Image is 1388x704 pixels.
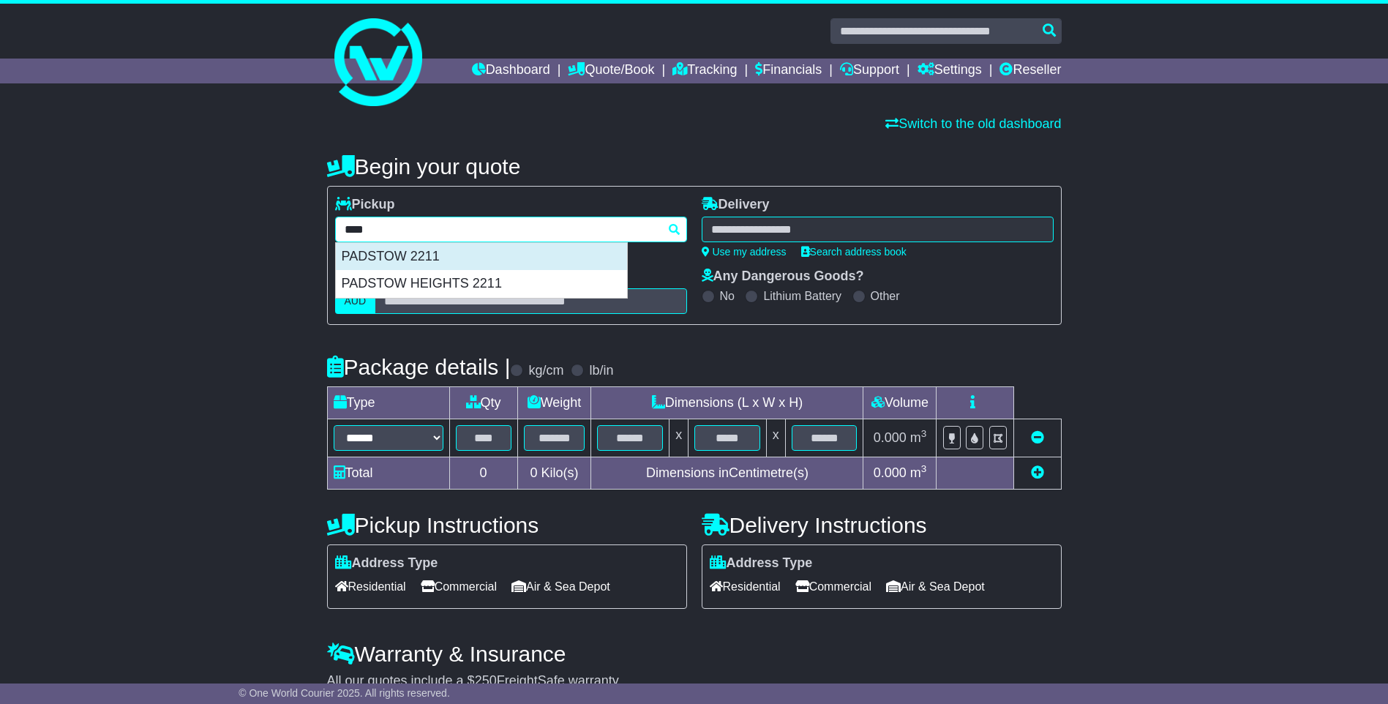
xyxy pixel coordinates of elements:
[921,463,927,474] sup: 3
[239,687,450,699] span: © One World Courier 2025. All rights reserved.
[871,289,900,303] label: Other
[327,642,1062,666] h4: Warranty & Insurance
[886,575,985,598] span: Air & Sea Depot
[702,197,770,213] label: Delivery
[710,575,781,598] span: Residential
[327,457,449,490] td: Total
[335,197,395,213] label: Pickup
[336,270,627,298] div: PADSTOW HEIGHTS 2211
[591,457,863,490] td: Dimensions in Centimetre(s)
[910,465,927,480] span: m
[755,59,822,83] a: Financials
[591,387,863,419] td: Dimensions (L x W x H)
[672,59,737,83] a: Tracking
[449,387,517,419] td: Qty
[327,355,511,379] h4: Package details |
[472,59,550,83] a: Dashboard
[335,555,438,572] label: Address Type
[702,269,864,285] label: Any Dangerous Goods?
[921,428,927,439] sup: 3
[840,59,899,83] a: Support
[327,154,1062,179] h4: Begin your quote
[327,513,687,537] h4: Pickup Instructions
[795,575,871,598] span: Commercial
[885,116,1061,131] a: Switch to the old dashboard
[335,217,687,242] typeahead: Please provide city
[874,465,907,480] span: 0.000
[918,59,982,83] a: Settings
[517,457,591,490] td: Kilo(s)
[335,288,376,314] label: AUD
[568,59,654,83] a: Quote/Book
[702,513,1062,537] h4: Delivery Instructions
[766,419,785,457] td: x
[801,246,907,258] a: Search address book
[327,387,449,419] td: Type
[910,430,927,445] span: m
[530,465,537,480] span: 0
[589,363,613,379] label: lb/in
[710,555,813,572] label: Address Type
[720,289,735,303] label: No
[999,59,1061,83] a: Reseller
[517,387,591,419] td: Weight
[511,575,610,598] span: Air & Sea Depot
[863,387,937,419] td: Volume
[763,289,841,303] label: Lithium Battery
[475,673,497,688] span: 250
[449,457,517,490] td: 0
[1031,465,1044,480] a: Add new item
[669,419,689,457] td: x
[1031,430,1044,445] a: Remove this item
[702,246,787,258] a: Use my address
[335,575,406,598] span: Residential
[327,673,1062,689] div: All our quotes include a $ FreightSafe warranty.
[528,363,563,379] label: kg/cm
[336,243,627,271] div: PADSTOW 2211
[421,575,497,598] span: Commercial
[874,430,907,445] span: 0.000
